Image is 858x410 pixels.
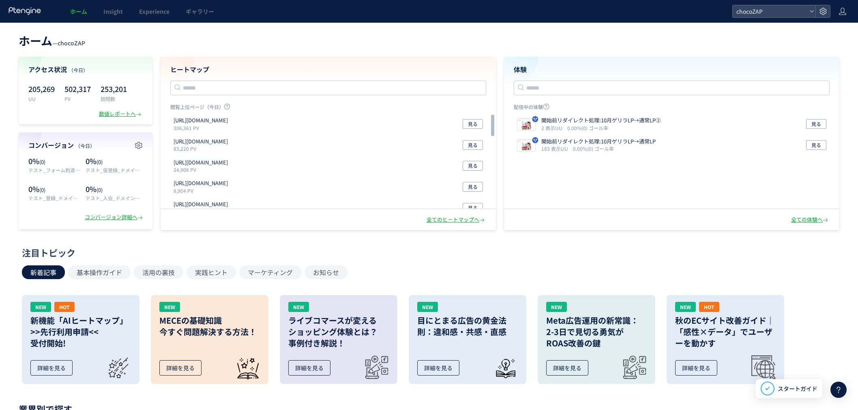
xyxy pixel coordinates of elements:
h3: ライブコマースが変える ショッピング体験とは？ 事例付き解説！ [288,315,389,349]
button: 新着記事 [22,265,65,279]
div: 詳細を見る [546,360,588,376]
i: 183 表示UU [541,145,571,152]
a: NEWHOT秋のECサイト改善ガイド｜「感性×データ」でユーザーを動かす詳細を見る [667,295,784,384]
span: 見る [468,140,478,150]
p: 開始前リダイレクト処理:10月ゲリラLP→通常LP [541,138,656,145]
div: NEW [417,302,438,312]
span: (0) [97,186,103,194]
h4: ヒートマップ [170,65,486,74]
p: PV [64,95,91,102]
div: NEW [288,302,309,312]
p: 0% [86,184,143,194]
button: 活用の裏技 [134,265,183,279]
div: HOT [699,302,719,312]
p: 閲覧上位ページ（今日） [170,103,486,113]
div: 全てのヒートマップへ [427,216,486,224]
button: 見る [463,203,483,213]
h4: アクセス状況 [28,65,143,74]
p: https://chocozap.jp/webview/news [174,179,228,187]
div: 詳細を見る [288,360,330,376]
button: 実践ヒント [187,265,236,279]
button: 見る [463,161,483,171]
span: 見る [468,203,478,213]
span: 見る [811,119,821,129]
p: 8,904 PV [174,187,231,194]
a: NEWHOT新機能「AIヒートマップ」>>先行利用申請<<受付開始!詳細を見る [22,295,139,384]
div: 数値レポートへ [99,110,143,118]
span: 見る [468,119,478,129]
p: テスト_フォーム到達_ドメイン統一 [28,167,82,173]
div: 詳細を見る [159,360,202,376]
p: https://webview.chocozap.jp/studios [174,138,228,145]
div: 注目トピック [22,246,832,259]
img: 84b71fb27fa0088509e3e394e39fb6b61760075177214.jpeg [517,140,535,152]
h3: 秋のECサイト改善ガイド｜「感性×データ」でユーザーを動かす [675,315,776,349]
a: NEWMeta広告運用の新常識：2-3日で見切る勇気がROAS改善の鍵詳細を見る [538,295,655,384]
p: https://chocozap.jp/studios/search/filters [174,201,228,208]
p: テスト_登録_ドメイン統一 [28,194,82,201]
p: テスト_入会_ドメイン統一 [86,194,143,201]
span: 見る [468,161,478,171]
a: NEWMECEの基礎知識今すぐ問題解決する方法！詳細を見る [151,295,268,384]
p: https://lp.chocozap.jp/beginneradmn-01/ [174,117,228,124]
h3: MECEの基礎知識 今すぐ問題解決する方法！ [159,315,260,337]
i: 0.00%(0) ゴール率 [567,124,608,131]
span: Insight [103,7,123,15]
p: 0% [28,184,82,194]
p: https://lp.chocozap.jp/diet-06/ [174,159,228,167]
p: 205,269 [28,82,55,95]
button: 見る [463,140,483,150]
div: 詳細を見る [30,360,73,376]
span: (0) [39,158,45,166]
span: (0) [97,158,103,166]
p: 訪問数 [101,95,127,102]
span: 見る [811,140,821,150]
span: ホーム [70,7,87,15]
button: 見る [806,119,826,129]
h3: 目にとまる広告の黄金法則：違和感・共感・直感 [417,315,518,337]
div: 詳細を見る [675,360,717,376]
p: 83,220 PV [174,145,231,152]
p: 306,361 PV [174,124,231,131]
span: （今日） [75,142,95,149]
div: NEW [159,302,180,312]
p: 502,317 [64,82,91,95]
span: （今日） [69,66,88,73]
div: NEW [30,302,51,312]
h3: Meta広告運用の新常識： 2-3日で見切る勇気が ROAS改善の鍵 [546,315,647,349]
p: 配信中の体験 [514,103,830,113]
div: コンバージョン詳細へ [85,214,144,221]
button: 見る [806,140,826,150]
a: NEWライブコマースが変えるショッピング体験とは？事例付き解説！詳細を見る [280,295,397,384]
p: 253,201 [101,82,127,95]
i: 0.00%(0) ゴール率 [573,145,614,152]
p: 0% [28,156,82,167]
p: UU [28,95,55,102]
button: マーケティング [239,265,301,279]
div: — [19,32,85,49]
span: ギャラリー [186,7,214,15]
button: 見る [463,119,483,129]
span: chocoZAP [734,5,806,17]
div: NEW [546,302,567,312]
div: 詳細を見る [417,360,459,376]
a: NEW目にとまる広告の黄金法則：違和感・共感・直感詳細を見る [409,295,526,384]
p: 24,908 PV [174,166,231,173]
p: テスト_仮登録_ドメイン統一 [86,167,143,173]
span: (0) [39,186,45,194]
button: 基本操作ガイド [68,265,131,279]
span: Experience [139,7,169,15]
span: 見る [468,182,478,192]
span: ホーム [19,32,52,49]
h4: コンバージョン [28,141,143,150]
h4: 体験 [514,65,830,74]
button: 見る [463,182,483,192]
h3: 新機能「AIヒートマップ」 >>先行利用申請<< 受付開始! [30,315,131,349]
i: 2 表示UU [541,124,566,131]
img: 84b71fb27fa0088509e3e394e39fb6b61760075236539.jpeg [517,119,535,130]
span: chocoZAP [58,39,85,47]
div: NEW [675,302,696,312]
span: スタートガイド [778,384,817,393]
p: 0% [86,156,143,167]
button: お知らせ [305,265,347,279]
